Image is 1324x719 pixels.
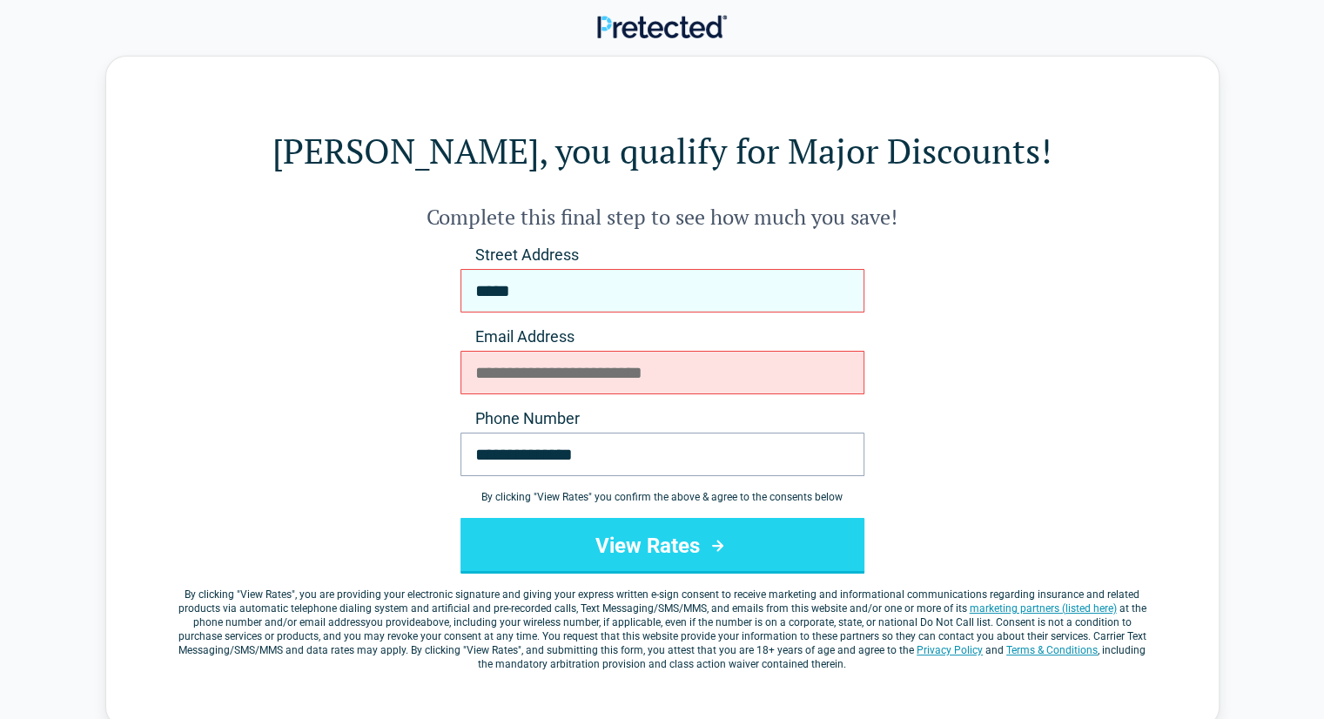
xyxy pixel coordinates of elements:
label: Email Address [460,326,864,347]
label: By clicking " ", you are providing your electronic signature and giving your express written e-si... [176,588,1149,671]
button: View Rates [460,518,864,574]
h1: [PERSON_NAME], you qualify for Major Discounts! [176,126,1149,175]
h2: Complete this final step to see how much you save! [176,203,1149,231]
div: By clicking " View Rates " you confirm the above & agree to the consents below [460,490,864,504]
span: View Rates [240,588,292,601]
label: Street Address [460,245,864,265]
a: Terms & Conditions [1006,644,1098,656]
a: marketing partners (listed here) [970,602,1117,615]
label: Phone Number [460,408,864,429]
a: Privacy Policy [917,644,983,656]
